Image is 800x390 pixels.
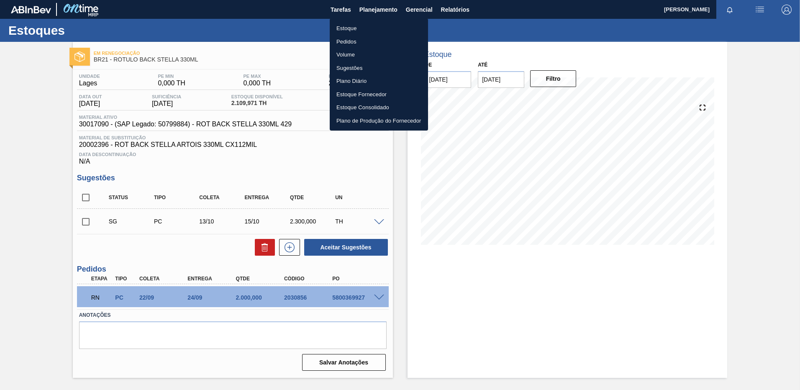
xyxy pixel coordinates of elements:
[330,62,428,75] a: Sugestões
[330,48,428,62] a: Volume
[330,114,428,128] a: Plano de Produção do Fornecedor
[330,88,428,101] a: Estoque Fornecedor
[330,74,428,88] a: Plano Diário
[330,35,428,49] a: Pedidos
[330,22,428,35] a: Estoque
[330,101,428,114] a: Estoque Consolidado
